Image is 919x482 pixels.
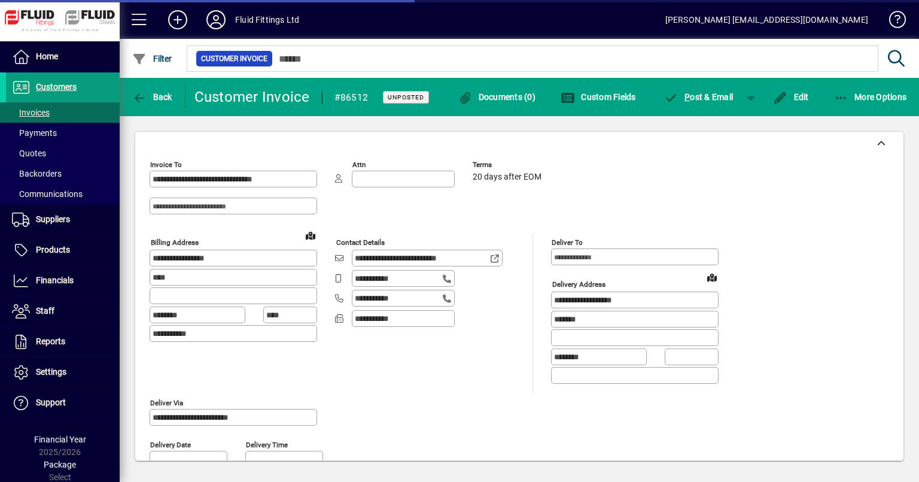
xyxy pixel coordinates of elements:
[684,92,690,102] span: P
[36,275,74,285] span: Financials
[6,327,120,357] a: Reports
[44,460,76,469] span: Package
[473,161,544,169] span: Terms
[150,160,182,169] mat-label: Invoice To
[702,268,722,287] a: View on map
[132,54,172,63] span: Filter
[12,148,46,158] span: Quotes
[6,266,120,296] a: Financials
[6,42,120,72] a: Home
[6,296,120,326] a: Staff
[552,238,583,247] mat-label: Deliver To
[561,92,636,102] span: Custom Fields
[6,143,120,163] a: Quotes
[352,160,366,169] mat-label: Attn
[6,102,120,123] a: Invoices
[831,86,910,108] button: More Options
[159,9,197,31] button: Add
[36,337,65,346] span: Reports
[36,51,58,61] span: Home
[120,86,185,108] app-page-header-button: Back
[6,205,120,235] a: Suppliers
[6,123,120,143] a: Payments
[658,86,740,108] button: Post & Email
[194,87,310,107] div: Customer Invoice
[129,48,175,69] button: Filter
[880,2,904,41] a: Knowledge Base
[246,440,288,448] mat-label: Delivery time
[150,398,183,407] mat-label: Deliver via
[6,163,120,184] a: Backorders
[770,86,812,108] button: Edit
[473,172,541,182] span: 20 days after EOM
[6,357,120,387] a: Settings
[665,10,868,29] div: [PERSON_NAME] [EMAIL_ADDRESS][DOMAIN_NAME]
[201,53,267,65] span: Customer Invoice
[129,86,175,108] button: Back
[6,388,120,418] a: Support
[12,108,50,117] span: Invoices
[388,93,424,101] span: Unposted
[6,184,120,204] a: Communications
[334,88,369,107] div: #86512
[12,128,57,138] span: Payments
[34,435,86,444] span: Financial Year
[235,10,299,29] div: Fluid Fittings Ltd
[12,169,62,178] span: Backorders
[36,306,54,316] span: Staff
[132,92,172,102] span: Back
[664,92,734,102] span: ost & Email
[6,235,120,265] a: Products
[834,92,907,102] span: More Options
[455,86,538,108] button: Documents (0)
[150,440,191,448] mat-label: Delivery date
[36,214,70,224] span: Suppliers
[558,86,639,108] button: Custom Fields
[301,226,320,245] a: View on map
[36,398,66,407] span: Support
[197,9,235,31] button: Profile
[36,245,70,254] span: Products
[458,92,535,102] span: Documents (0)
[36,367,66,377] span: Settings
[773,92,809,102] span: Edit
[12,189,83,199] span: Communications
[36,82,77,92] span: Customers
